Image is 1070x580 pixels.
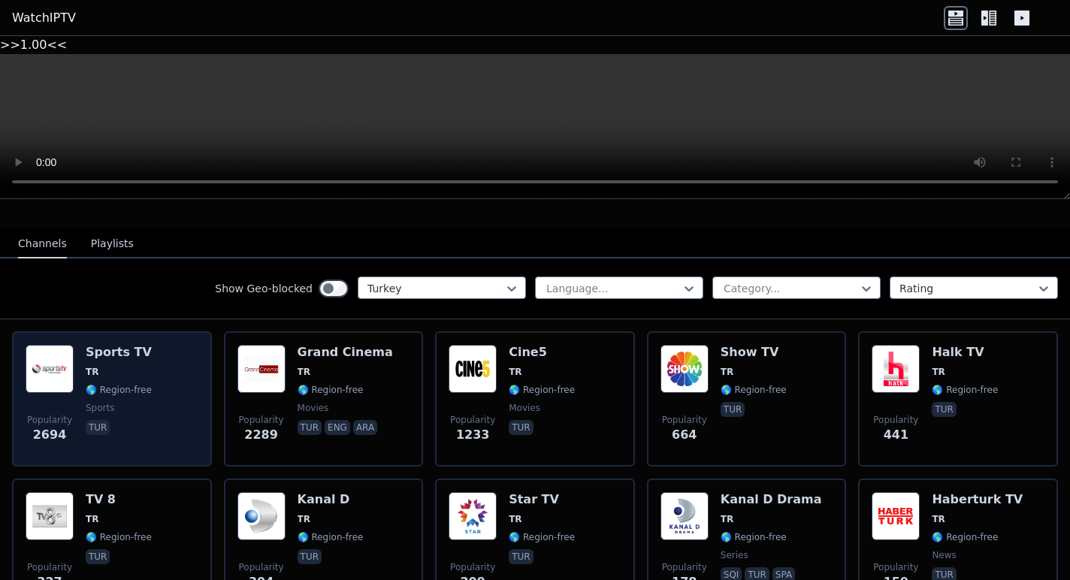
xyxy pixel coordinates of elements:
img: Kanal D Drama [660,492,709,540]
span: TR [932,513,945,525]
span: TR [509,366,521,378]
span: TR [932,366,945,378]
span: 🌎 Region-free [721,531,787,543]
p: tur [932,402,956,417]
img: Star TV [449,492,497,540]
p: eng [325,420,350,435]
span: Popularity [873,414,918,426]
img: Halk TV [872,345,920,393]
img: Sports TV [26,345,74,393]
h6: Haberturk TV [932,492,1023,507]
button: << [47,36,67,54]
button: 1.00 [20,36,47,54]
span: series [721,549,748,561]
span: Popularity [450,561,495,573]
img: TV 8 [26,492,74,540]
span: Popularity [662,414,707,426]
span: sports [86,402,114,414]
span: news [932,549,956,561]
span: TR [298,513,310,525]
span: 441 [884,426,908,444]
p: tur [86,420,110,435]
span: 🌎 Region-free [86,531,152,543]
a: WatchIPTV [12,9,76,27]
span: 1233 [456,426,490,444]
img: Kanal D [237,492,286,540]
span: 🌎 Region-free [509,384,575,396]
span: TR [721,366,733,378]
span: Popularity [662,561,707,573]
span: 🌎 Region-free [86,384,152,396]
span: 🌎 Region-free [932,384,998,396]
p: tur [721,402,745,417]
span: Popularity [239,414,284,426]
span: 🌎 Region-free [721,384,787,396]
label: Show Geo-blocked [215,281,313,296]
span: movies [509,402,540,414]
span: 🌎 Region-free [932,531,998,543]
span: 664 [672,426,697,444]
img: Show TV [660,345,709,393]
h6: Show TV [721,345,787,360]
span: Popularity [27,561,72,573]
h6: Star TV [509,492,575,507]
span: 2694 [33,426,67,444]
h6: Kanal D Drama [721,492,822,507]
span: TR [86,513,98,525]
span: 2289 [244,426,278,444]
button: Playlists [91,230,134,258]
img: Grand Cinema [237,345,286,393]
span: movies [298,402,329,414]
p: tur [509,420,533,435]
h6: Kanal D [298,492,364,507]
img: Cine5 [449,345,497,393]
h6: TV 8 [86,492,152,507]
p: tur [298,420,322,435]
span: TR [509,513,521,525]
h6: Halk TV [932,345,998,360]
p: tur [298,549,322,564]
button: Channels [18,230,67,258]
span: TR [298,366,310,378]
span: TR [721,513,733,525]
span: Popularity [450,414,495,426]
h6: Grand Cinema [298,345,393,360]
span: 🌎 Region-free [298,531,364,543]
span: 🌎 Region-free [509,531,575,543]
span: Popularity [239,561,284,573]
p: tur [509,549,533,564]
span: Popularity [873,561,918,573]
span: TR [86,366,98,378]
p: ara [353,420,377,435]
img: Haberturk TV [872,492,920,540]
h6: Cine5 [509,345,575,360]
span: 🌎 Region-free [298,384,364,396]
h6: Sports TV [86,345,152,360]
span: Popularity [27,414,72,426]
p: tur [86,549,110,564]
